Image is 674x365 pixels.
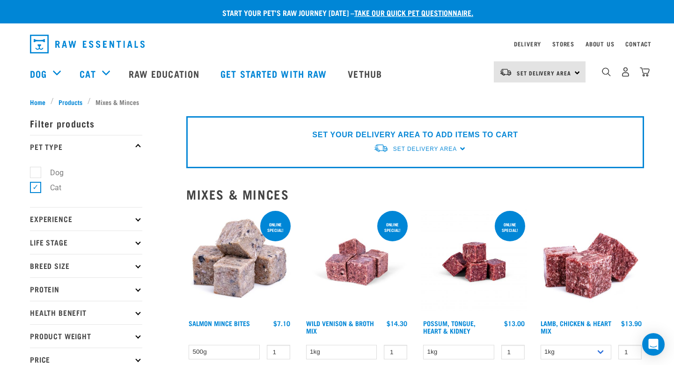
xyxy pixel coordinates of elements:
[273,320,290,327] div: $7.10
[423,321,476,332] a: Possum, Tongue, Heart & Kidney
[35,182,65,194] label: Cat
[30,254,142,277] p: Breed Size
[338,55,394,92] a: Vethub
[495,217,525,237] div: ONLINE SPECIAL!
[30,67,47,81] a: Dog
[260,217,291,237] div: ONLINE SPECIAL!
[30,135,142,158] p: Pet Type
[22,31,652,57] nav: dropdown navigation
[59,97,82,107] span: Products
[517,71,571,74] span: Set Delivery Area
[30,112,142,135] p: Filter products
[504,320,525,327] div: $13.00
[304,209,410,315] img: Vension and heart
[421,209,527,315] img: Possum Tongue Heart Kidney 1682
[625,42,652,45] a: Contact
[312,129,518,141] p: SET YOUR DELIVERY AREA TO ADD ITEMS TO CART
[501,345,525,359] input: 1
[80,67,95,81] a: Cat
[384,345,407,359] input: 1
[538,209,645,315] img: 1124 Lamb Chicken Heart Mix 01
[30,35,145,53] img: Raw Essentials Logo
[640,67,650,77] img: home-icon@2x.png
[30,301,142,324] p: Health Benefit
[306,321,374,332] a: Wild Venison & Broth Mix
[186,187,644,201] h2: Mixes & Minces
[602,67,611,76] img: home-icon-1@2x.png
[30,207,142,231] p: Experience
[642,333,665,356] div: Open Intercom Messenger
[211,55,338,92] a: Get started with Raw
[541,321,611,332] a: Lamb, Chicken & Heart Mix
[621,320,642,327] div: $13.90
[354,10,473,15] a: take our quick pet questionnaire.
[618,345,642,359] input: 1
[30,97,51,107] a: Home
[377,217,408,237] div: ONLINE SPECIAL!
[552,42,574,45] a: Stores
[387,320,407,327] div: $14.30
[30,231,142,254] p: Life Stage
[54,97,88,107] a: Products
[621,67,630,77] img: user.png
[267,345,290,359] input: 1
[393,146,457,152] span: Set Delivery Area
[186,209,293,315] img: 1141 Salmon Mince 01
[30,97,644,107] nav: breadcrumbs
[30,97,45,107] span: Home
[499,68,512,76] img: van-moving.png
[514,42,541,45] a: Delivery
[35,167,67,179] label: Dog
[30,277,142,301] p: Protein
[374,143,388,153] img: van-moving.png
[189,321,250,325] a: Salmon Mince Bites
[119,55,211,92] a: Raw Education
[586,42,614,45] a: About Us
[30,324,142,348] p: Product Weight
